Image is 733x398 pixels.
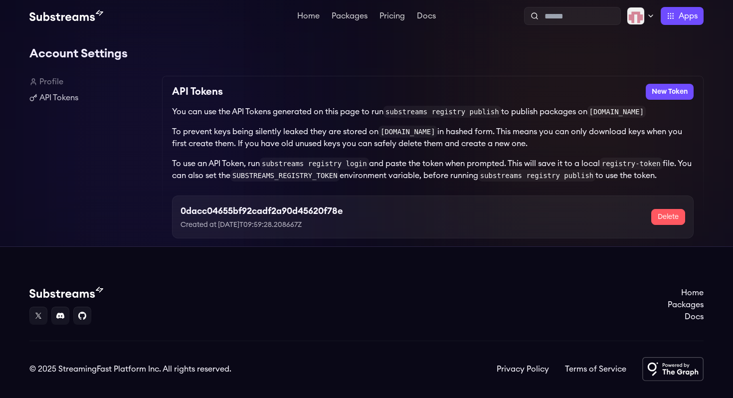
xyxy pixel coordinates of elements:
[260,158,369,170] code: substreams registry login
[565,363,626,375] a: Terms of Service
[172,158,694,182] p: To use an API Token, run and paste the token when prompted. This will save it to a local file. Yo...
[378,126,437,138] code: [DOMAIN_NAME]
[29,363,231,375] div: © 2025 StreamingFast Platform Inc. All rights reserved.
[172,84,223,100] h2: API Tokens
[172,126,694,150] p: To prevent keys being silently leaked they are stored on in hashed form. This means you can only ...
[415,12,438,22] a: Docs
[668,299,704,311] a: Packages
[330,12,369,22] a: Packages
[600,158,663,170] code: registry-token
[181,204,343,218] h3: 0dacc04655bf92cadf2a90d45620f78e
[29,10,103,22] img: Substream's logo
[627,7,645,25] img: Profile
[29,92,154,104] a: API Tokens
[172,106,694,118] p: You can use the API Tokens generated on this page to run to publish packages on
[383,106,501,118] code: substreams registry publish
[651,209,685,225] button: Delete
[29,76,154,88] a: Profile
[478,170,596,182] code: substreams registry publish
[587,106,646,118] code: [DOMAIN_NAME]
[29,287,103,299] img: Substream's logo
[230,170,340,182] code: SUBSTREAMS_REGISTRY_TOKEN
[668,311,704,323] a: Docs
[646,84,694,100] button: New Token
[497,363,549,375] a: Privacy Policy
[679,10,698,22] span: Apps
[181,220,343,230] p: Created at [DATE]T09:59:28.208667Z
[377,12,407,22] a: Pricing
[295,12,322,22] a: Home
[642,357,704,381] img: Powered by The Graph
[29,44,704,64] h1: Account Settings
[668,287,704,299] a: Home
